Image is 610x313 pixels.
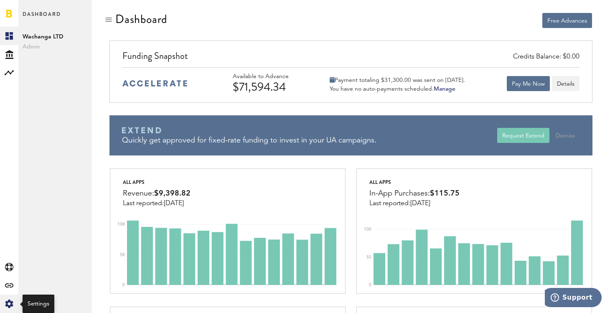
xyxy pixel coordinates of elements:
[122,80,187,87] img: accelerate-medium-blue-logo.svg
[233,73,312,80] div: Available to Advance
[23,32,88,42] span: Wachanga LTD
[115,13,167,26] div: Dashboard
[122,127,161,134] img: Braavo Extend
[551,128,580,143] button: Dismiss
[23,9,61,27] span: Dashboard
[330,85,465,93] div: You have no auto-payments scheduled.
[542,13,592,28] button: Free Advances
[430,190,460,197] span: $115.75
[122,49,579,67] div: Funding Snapshot
[369,187,460,200] div: In-App Purchases:
[123,187,191,200] div: Revenue:
[123,200,191,207] div: Last reported:
[434,86,455,92] a: Manage
[154,190,191,197] span: $9,398.82
[410,200,430,207] span: [DATE]
[330,76,465,84] div: Payment totaling $31,300.00 was sent on [DATE].
[545,288,602,309] iframe: Opens a widget where you can find more information
[497,128,549,143] button: Request Extend
[513,52,579,62] div: Credits Balance: $0.00
[28,300,49,308] div: Settings
[369,177,460,187] div: All apps
[164,200,184,207] span: [DATE]
[122,283,125,287] text: 0
[552,76,579,91] button: Details
[122,135,497,146] div: Quickly get approved for fixed-rate funding to invest in your UA campaigns.
[123,177,191,187] div: All apps
[117,222,125,226] text: 10K
[507,76,550,91] button: Pay Me Now
[369,200,460,207] div: Last reported:
[23,42,88,52] span: Admin
[120,253,125,257] text: 5K
[366,255,371,260] text: 50
[364,227,371,232] text: 100
[369,283,371,287] text: 0
[233,80,312,94] div: $71,594.34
